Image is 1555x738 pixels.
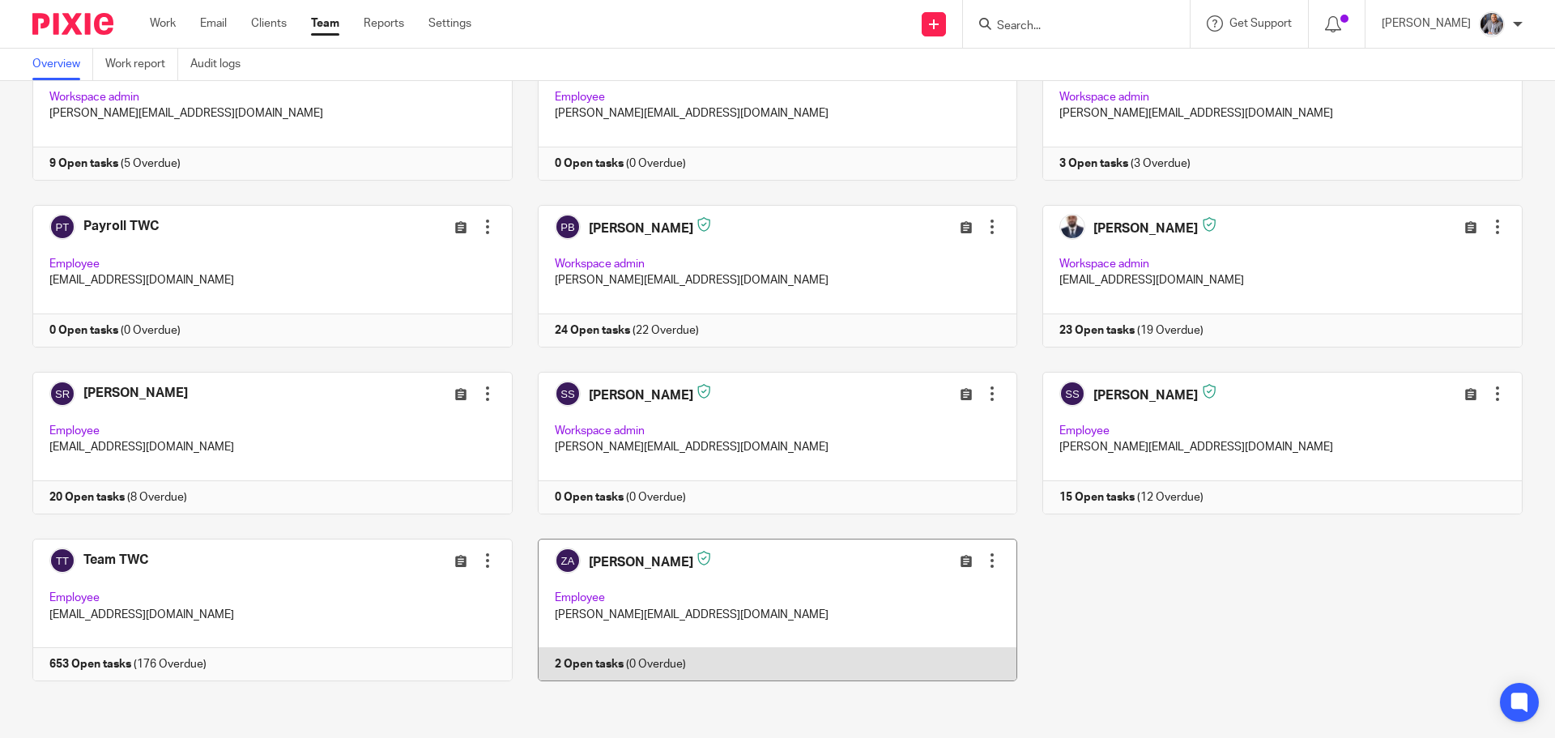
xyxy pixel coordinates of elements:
[190,49,253,80] a: Audit logs
[1479,11,1505,37] img: -%20%20-%20studio@ingrained.co.uk%20for%20%20-20220223%20at%20101413%20-%201W1A2026.jpg
[32,13,113,35] img: Pixie
[150,15,176,32] a: Work
[200,15,227,32] a: Email
[1229,18,1292,29] span: Get Support
[105,49,178,80] a: Work report
[311,15,339,32] a: Team
[32,49,93,80] a: Overview
[364,15,404,32] a: Reports
[428,15,471,32] a: Settings
[1382,15,1471,32] p: [PERSON_NAME]
[251,15,287,32] a: Clients
[995,19,1141,34] input: Search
